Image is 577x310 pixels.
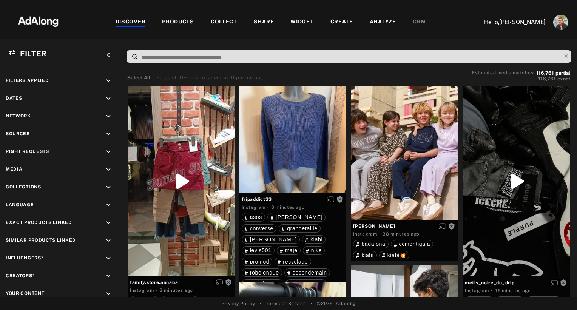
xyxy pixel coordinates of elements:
[549,279,560,287] button: Enable diffusion on this media
[270,214,322,220] div: celio
[491,288,492,294] span: ·
[104,254,113,262] i: keyboard_arrow_down
[551,13,570,32] button: Account settings
[245,226,273,231] div: converse
[283,259,308,265] span: recyclage
[245,237,297,242] div: jules
[104,236,113,245] i: keyboard_arrow_down
[290,18,313,27] div: WIDGET
[538,76,556,82] span: 116,761
[104,130,113,138] i: keyboard_arrow_down
[130,287,154,294] div: Instagram
[6,96,22,101] span: Dates
[104,51,113,59] i: keyboard_arrow_left
[104,94,113,103] i: keyboard_arrow_down
[278,259,308,264] div: recyclage
[356,253,373,258] div: kiabi
[370,18,396,27] div: ANALYZE
[6,220,72,225] span: Exact Products Linked
[560,280,567,285] span: Rights not requested
[379,231,381,237] span: ·
[325,195,336,203] button: Enable diffusion on this media
[250,225,273,231] span: converse
[242,196,344,203] span: fripaddict33
[6,184,41,190] span: Collections
[254,18,274,27] div: SHARE
[413,18,426,27] div: CRM
[293,270,327,276] span: secondemain
[472,75,570,83] button: 116,761exact
[5,9,71,32] img: 63233d7d88ed69de3c212112c67096b6.png
[361,252,373,258] span: kiabi
[394,241,430,247] div: ccmontigala
[336,196,343,202] span: Rights not requested
[104,290,113,298] i: keyboard_arrow_down
[104,148,113,156] i: keyboard_arrow_down
[271,205,305,210] time: 2025-09-17T11:29:41.000Z
[282,226,318,231] div: grandetaille
[214,278,225,286] button: Enable diffusion on this media
[383,231,420,237] time: 2025-09-17T11:00:21.000Z
[130,279,233,286] span: family.store.annaba
[250,214,262,220] span: asos
[536,71,570,75] button: 116,761partial
[127,74,150,82] button: Select All
[472,70,535,76] span: Estimated media matches:
[20,49,47,58] span: Filter
[211,18,237,27] div: COLLECT
[104,77,113,85] i: keyboard_arrow_down
[250,236,297,242] span: [PERSON_NAME]
[399,241,430,247] span: ccmontigala
[382,253,406,258] div: kiabi💥
[465,287,489,294] div: Instagram
[104,201,113,209] i: keyboard_arrow_down
[156,74,263,82] div: Press shift+click to select multiple medias
[156,287,157,293] span: ·
[6,131,30,136] span: Sources
[311,247,322,253] span: nike
[250,259,270,265] span: promod
[245,270,279,275] div: robelongue
[317,300,356,307] span: © 2025 - Adalong
[6,149,49,154] span: Right Requests
[448,223,455,228] span: Rights not requested
[104,165,113,174] i: keyboard_arrow_down
[6,78,49,83] span: Filters applied
[353,231,377,238] div: Instagram
[353,223,456,230] span: [PERSON_NAME]
[6,202,34,207] span: Language
[6,255,43,261] span: Influencers*
[104,112,113,120] i: keyboard_arrow_down
[159,288,193,293] time: 2025-09-17T11:29:53.000Z
[494,288,531,293] time: 2025-09-17T10:52:00.000Z
[310,236,322,242] span: kiabi
[6,167,23,172] span: Media
[306,248,322,253] div: nike
[250,270,279,276] span: robelongue
[221,300,255,307] a: Privacy Policy
[245,259,270,264] div: promod
[116,18,146,27] div: DISCOVER
[280,248,298,253] div: maje
[287,270,327,275] div: secondemain
[260,300,262,307] span: •
[266,300,306,307] a: Terms of Service
[536,70,554,76] span: 116,761
[330,18,353,27] div: CREATE
[6,238,76,243] span: Similar Products Linked
[437,222,448,230] button: Enable diffusion on this media
[225,279,232,285] span: Rights not requested
[6,273,35,278] span: Creators*
[6,291,44,296] span: Your Content
[276,214,322,220] span: [PERSON_NAME]
[245,248,272,253] div: levis501
[242,204,265,211] div: Instagram
[285,247,298,253] span: maje
[104,272,113,280] i: keyboard_arrow_down
[245,281,280,286] div: stradivarius
[305,237,322,242] div: kiabi
[387,252,406,258] span: kiabi💥
[104,183,113,191] i: keyboard_arrow_down
[104,219,113,227] i: keyboard_arrow_down
[245,214,262,220] div: asos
